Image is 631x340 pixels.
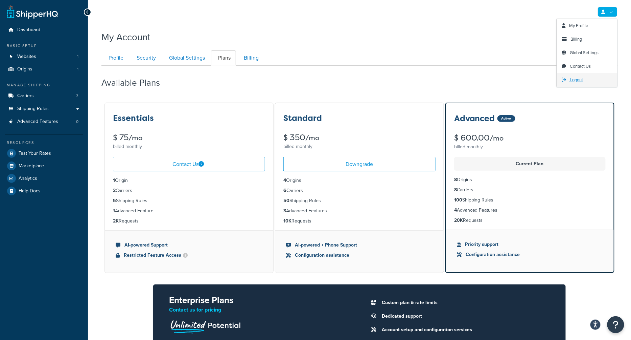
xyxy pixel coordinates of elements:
span: My Profile [569,22,588,29]
a: Dashboard [5,24,83,36]
li: Requests [283,217,436,225]
a: Contact Us [113,157,265,171]
a: Global Settings [162,50,210,66]
div: Manage Shipping [5,82,83,88]
span: Analytics [19,176,37,182]
strong: 2 [113,187,116,194]
a: Profile [101,50,129,66]
a: Shipping Rules [5,103,83,115]
li: Global Settings [557,46,617,60]
li: Origins [454,176,606,184]
p: Contact us for pricing [169,305,349,315]
a: Origins 1 [5,63,83,76]
li: Shipping Rules [283,197,436,205]
a: Billing [237,50,264,66]
a: Marketplace [5,160,83,172]
a: Billing [557,33,617,46]
li: Priority support [457,241,603,248]
span: Logout [570,77,583,83]
h2: Available Plans [101,78,170,88]
span: Shipping Rules [17,106,49,112]
div: $ 75 [113,133,265,142]
span: Dashboard [17,27,40,33]
h3: Essentials [113,114,154,123]
h2: Enterprise Plans [169,295,349,305]
li: Origins [5,63,83,76]
a: Contact Us [557,60,617,73]
div: billed monthly [283,142,436,151]
strong: 8 [454,176,457,183]
li: Advanced Features [5,115,83,128]
span: 1 [77,66,78,72]
a: Logout [557,73,617,87]
small: /mo [128,133,142,143]
strong: 2K [113,217,119,225]
span: Billing [571,36,582,42]
strong: 4 [454,207,457,214]
li: Requests [454,217,606,224]
li: Carriers [283,187,436,194]
div: $ 600.00 [454,134,606,142]
li: AI-powered + Phone Support [286,241,433,249]
a: Analytics [5,172,83,185]
span: 1 [77,54,78,60]
li: Advanced Features [454,207,606,214]
span: Origins [17,66,32,72]
li: Dedicated support [378,312,550,321]
span: Websites [17,54,36,60]
p: Current Plan [458,159,602,169]
span: 3 [76,93,78,99]
small: /mo [490,133,504,143]
strong: 100 [454,196,462,204]
li: Origin [113,177,265,184]
span: Global Settings [570,49,599,56]
span: Test Your Rates [19,151,51,156]
a: Carriers 3 [5,90,83,102]
a: Advanced Features 0 [5,115,83,128]
li: Restricted Feature Access [116,252,262,259]
li: AI-powered Support [116,241,262,249]
strong: 6 [283,187,286,194]
h3: Advanced [454,114,495,123]
li: Origins [283,177,436,184]
div: billed monthly [113,142,265,151]
strong: 20K [454,217,463,224]
strong: 50 [283,197,289,204]
li: Carriers [5,90,83,102]
strong: 1 [113,177,115,184]
h3: Standard [283,114,322,123]
strong: 1 [113,207,115,214]
strong: 8 [454,186,457,193]
div: Resources [5,140,83,146]
a: Plans [211,50,236,66]
li: Carriers [454,186,606,194]
li: Account setup and configuration services [378,325,550,335]
li: Requests [113,217,265,225]
li: Custom plan & rate limits [378,298,550,307]
strong: 10K [283,217,291,225]
li: Shipping Rules [113,197,265,205]
a: Test Your Rates [5,147,83,160]
small: /mo [305,133,319,143]
div: Basic Setup [5,43,83,49]
span: Carriers [17,93,34,99]
li: Advanced Features [283,207,436,215]
a: Security [130,50,161,66]
span: Marketplace [19,163,44,169]
a: My Profile [557,19,617,33]
strong: 4 [283,177,286,184]
a: Help Docs [5,185,83,197]
li: Carriers [113,187,265,194]
div: billed monthly [454,142,606,152]
span: Advanced Features [17,119,58,125]
strong: 5 [113,197,116,204]
img: Unlimited Potential [169,318,241,334]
